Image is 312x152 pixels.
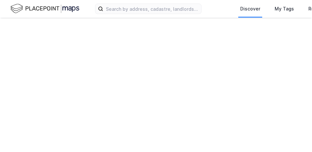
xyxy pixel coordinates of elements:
img: logo.f888ab2527a4732fd821a326f86c7f29.svg [10,3,79,14]
input: Search by address, cadastre, landlords, tenants or people [103,4,201,14]
div: Discover [240,5,260,13]
iframe: Chat Widget [279,121,312,152]
div: My Tags [275,5,294,13]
